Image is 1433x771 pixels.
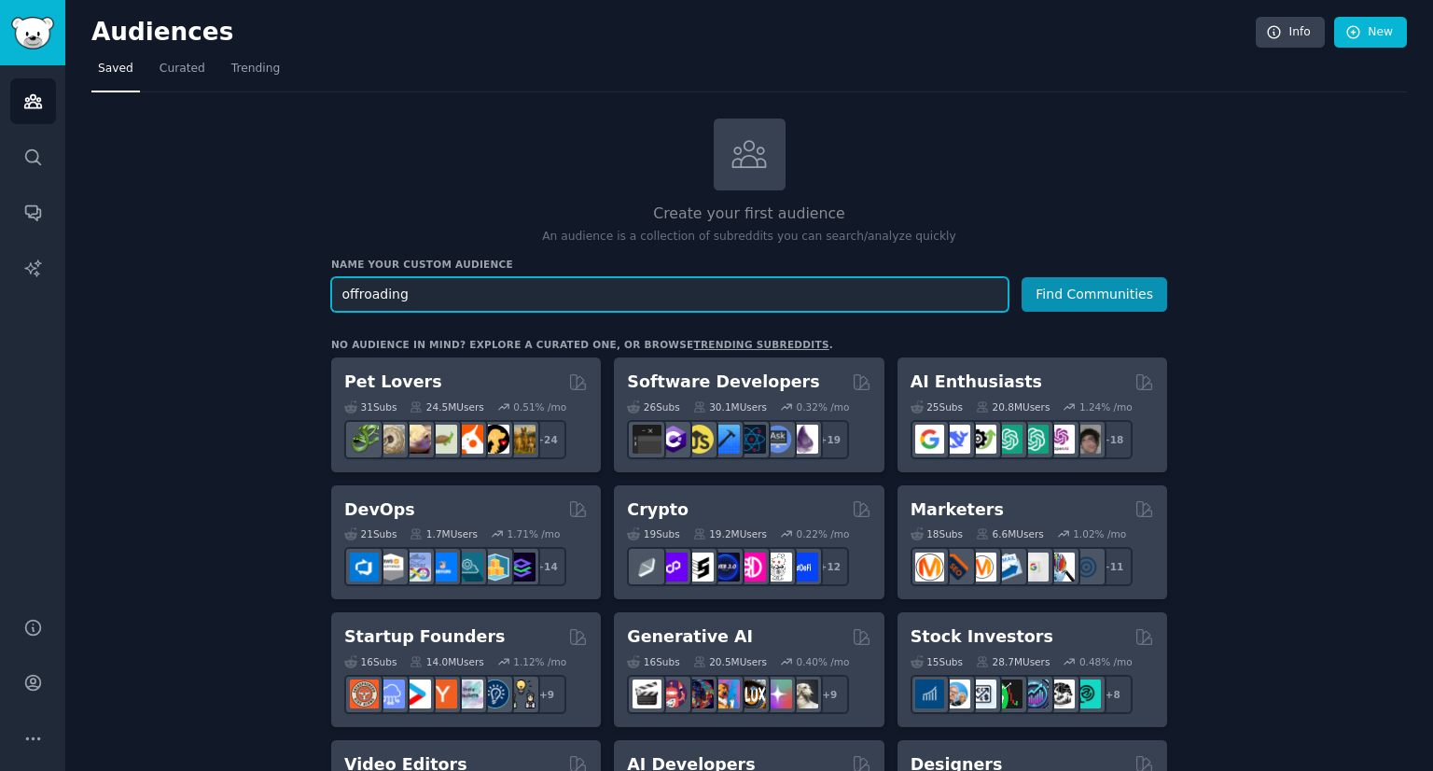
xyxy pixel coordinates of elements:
[941,553,970,582] img: bigseo
[1093,547,1133,586] div: + 11
[994,553,1023,582] img: Emailmarketing
[810,420,849,459] div: + 19
[789,680,818,708] img: DreamBooth
[911,655,963,668] div: 15 Sub s
[1079,400,1133,414] div: 1.24 % /mo
[1072,680,1101,708] img: technicalanalysis
[915,553,944,582] img: content_marketing
[627,655,679,668] div: 16 Sub s
[1256,17,1325,49] a: Info
[480,425,509,454] img: PetAdvice
[376,553,405,582] img: AWS_Certified_Experts
[402,425,431,454] img: leopardgeckos
[1046,680,1075,708] img: swingtrading
[763,553,792,582] img: CryptoNews
[1072,425,1101,454] img: ArtificalIntelligence
[711,553,740,582] img: web3
[659,680,688,708] img: dalle2
[428,680,457,708] img: ycombinator
[527,420,566,459] div: + 24
[1046,553,1075,582] img: MarketingResearch
[911,400,963,414] div: 25 Sub s
[633,425,661,454] img: software
[967,680,996,708] img: Forex
[454,553,483,582] img: platformengineering
[911,498,1004,522] h2: Marketers
[350,425,379,454] img: herpetology
[376,680,405,708] img: SaaS
[967,553,996,582] img: AskMarketing
[627,498,689,522] h2: Crypto
[693,655,767,668] div: 20.5M Users
[994,425,1023,454] img: chatgpt_promptDesign
[376,425,405,454] img: ballpython
[428,425,457,454] img: turtle
[350,553,379,582] img: azuredevops
[976,400,1050,414] div: 20.8M Users
[402,680,431,708] img: startup
[810,547,849,586] div: + 12
[402,553,431,582] img: Docker_DevOps
[685,553,714,582] img: ethstaker
[711,680,740,708] img: sdforall
[527,675,566,714] div: + 9
[1073,527,1126,540] div: 1.02 % /mo
[627,527,679,540] div: 19 Sub s
[693,339,828,350] a: trending subreddits
[331,229,1167,245] p: An audience is a collection of subreddits you can search/analyze quickly
[454,425,483,454] img: cockatiel
[711,425,740,454] img: iOSProgramming
[659,425,688,454] img: csharp
[331,277,1009,312] input: Pick a short name, like "Digital Marketers" or "Movie-Goers"
[633,680,661,708] img: aivideo
[507,553,536,582] img: PlatformEngineers
[350,680,379,708] img: EntrepreneurRideAlong
[911,371,1042,394] h2: AI Enthusiasts
[915,680,944,708] img: dividends
[331,258,1167,271] h3: Name your custom audience
[480,680,509,708] img: Entrepreneurship
[976,527,1044,540] div: 6.6M Users
[225,54,286,92] a: Trending
[911,625,1053,649] h2: Stock Investors
[1093,675,1133,714] div: + 8
[911,527,963,540] div: 18 Sub s
[513,655,566,668] div: 1.12 % /mo
[1046,425,1075,454] img: OpenAIDev
[1020,553,1049,582] img: googleads
[797,400,850,414] div: 0.32 % /mo
[627,400,679,414] div: 26 Sub s
[763,680,792,708] img: starryai
[344,371,442,394] h2: Pet Lovers
[454,680,483,708] img: indiehackers
[789,425,818,454] img: elixir
[410,655,483,668] div: 14.0M Users
[410,527,478,540] div: 1.7M Users
[1072,553,1101,582] img: OnlineMarketing
[344,527,397,540] div: 21 Sub s
[797,655,850,668] div: 0.40 % /mo
[789,553,818,582] img: defi_
[410,400,483,414] div: 24.5M Users
[737,425,766,454] img: reactnative
[797,527,850,540] div: 0.22 % /mo
[428,553,457,582] img: DevOpsLinks
[508,527,561,540] div: 1.71 % /mo
[763,425,792,454] img: AskComputerScience
[685,680,714,708] img: deepdream
[994,680,1023,708] img: Trading
[98,61,133,77] span: Saved
[967,425,996,454] img: AItoolsCatalog
[810,675,849,714] div: + 9
[1022,277,1167,312] button: Find Communities
[480,553,509,582] img: aws_cdk
[331,338,833,351] div: No audience in mind? Explore a curated one, or browse .
[627,625,753,649] h2: Generative AI
[344,400,397,414] div: 31 Sub s
[527,547,566,586] div: + 14
[507,425,536,454] img: dogbreed
[231,61,280,77] span: Trending
[153,54,212,92] a: Curated
[331,203,1167,226] h2: Create your first audience
[1079,655,1133,668] div: 0.48 % /mo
